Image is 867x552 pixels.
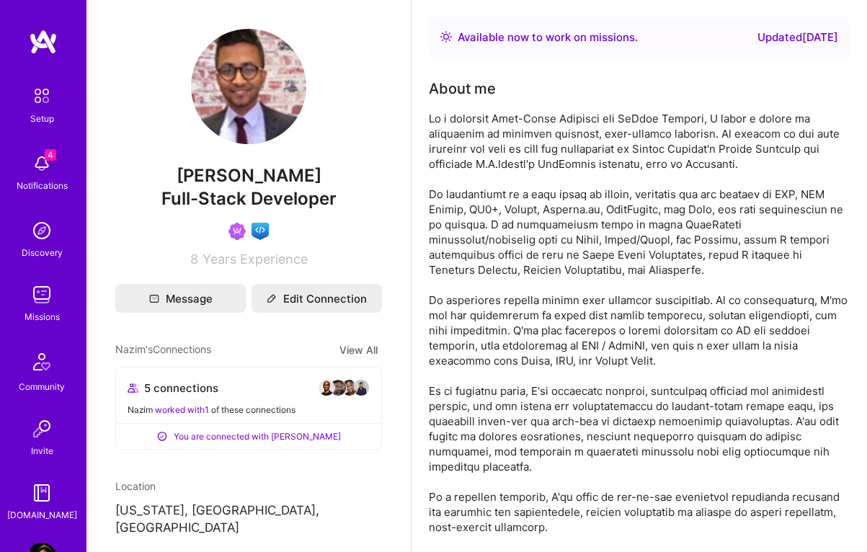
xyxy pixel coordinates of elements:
[429,78,496,99] div: About me
[128,383,138,393] i: icon Collaborator
[19,379,65,394] div: Community
[115,284,246,313] button: Message
[174,429,341,444] span: You are connected with [PERSON_NAME]
[144,380,218,396] span: 5 connections
[335,342,382,358] button: View All
[252,223,269,240] img: Front-end guild
[329,379,347,396] img: avatar
[341,379,358,396] img: avatar
[25,309,60,324] div: Missions
[27,81,57,111] img: setup
[228,223,246,240] img: Been on Mission
[27,414,56,443] img: Invite
[352,379,370,396] img: avatar
[30,111,54,126] div: Setup
[128,402,370,417] div: Nazim of these connections
[267,293,277,303] i: icon Edit
[155,404,209,415] span: worked with 1
[149,293,159,303] i: icon Mail
[203,251,308,267] span: Years Experience
[27,478,56,507] img: guide book
[27,280,56,309] img: teamwork
[45,149,56,161] span: 4
[440,31,452,43] img: Availability
[190,251,198,267] span: 8
[17,178,68,193] div: Notifications
[191,29,306,144] img: User Avatar
[115,342,211,358] span: Nazim's Connections
[27,149,56,178] img: bell
[25,344,59,379] img: Community
[29,29,58,55] img: logo
[27,216,56,245] img: discovery
[252,284,382,313] button: Edit Connection
[115,478,382,494] div: Location
[31,443,53,458] div: Invite
[757,29,838,46] div: Updated [DATE]
[115,502,382,537] p: [US_STATE], [GEOGRAPHIC_DATA], [GEOGRAPHIC_DATA]
[115,165,382,187] span: [PERSON_NAME]
[161,188,337,209] span: Full-Stack Developer
[156,431,168,442] i: icon ConnectedPositive
[458,29,638,46] div: Available now to work on missions .
[22,245,63,260] div: Discovery
[318,379,335,396] img: avatar
[7,507,77,522] div: [DOMAIN_NAME]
